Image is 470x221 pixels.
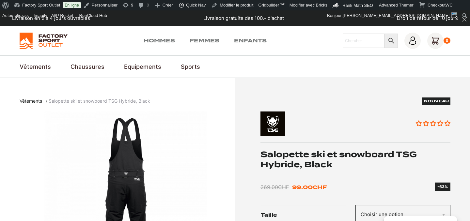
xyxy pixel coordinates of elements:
[76,10,110,21] div: RunCloud Hub
[325,10,460,21] a: Bonjour,
[313,184,327,190] span: CHF
[190,37,219,45] a: Femmes
[343,13,449,18] span: [PERSON_NAME][EMAIL_ADDRESS][DOMAIN_NAME]
[437,184,448,190] div: -63%
[20,97,150,105] nav: breadcrumbs
[181,62,200,71] a: Sports
[63,2,81,8] a: En ligne
[260,184,289,190] bdi: 269.00
[203,15,284,22] p: Livraison gratuite dès 100.- d'achat
[124,62,161,71] a: Equipements
[20,62,51,71] a: Vêtements
[20,98,46,104] a: Vêtements
[260,149,451,169] h1: Salopette ski et snowboard TSG Hybride, Black
[292,184,327,190] bdi: 99.00
[70,62,104,71] a: Chaussures
[31,10,50,21] a: Imagify
[144,37,175,45] a: Hommes
[342,3,373,8] span: Rank Math SEO
[444,37,450,44] div: 0
[424,98,449,103] span: Nouveau
[20,33,68,49] img: Factory Sport Outlet
[343,34,385,48] input: Chercher
[49,98,150,104] span: Salopette ski et snowboard TSG Hybride, Black
[234,37,267,45] a: Enfants
[278,184,289,190] span: CHF
[50,10,76,21] a: WP Rocket
[20,98,42,104] span: Vêtements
